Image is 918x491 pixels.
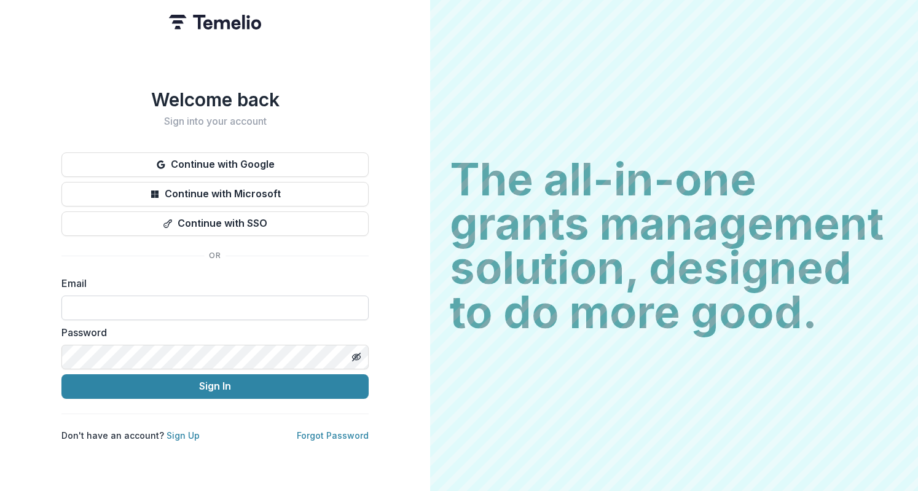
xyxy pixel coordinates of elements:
[61,374,369,399] button: Sign In
[61,429,200,442] p: Don't have an account?
[61,211,369,236] button: Continue with SSO
[169,15,261,29] img: Temelio
[61,325,361,340] label: Password
[167,430,200,441] a: Sign Up
[61,152,369,177] button: Continue with Google
[61,276,361,291] label: Email
[347,347,366,367] button: Toggle password visibility
[297,430,369,441] a: Forgot Password
[61,88,369,111] h1: Welcome back
[61,116,369,127] h2: Sign into your account
[61,182,369,206] button: Continue with Microsoft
